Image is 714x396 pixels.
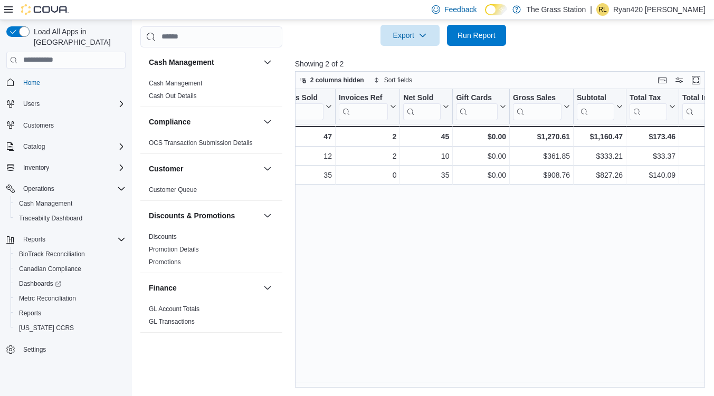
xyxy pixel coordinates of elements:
a: Dashboards [15,277,65,290]
button: Reports [11,306,130,321]
span: BioTrack Reconciliation [19,250,85,258]
h3: Compliance [149,117,191,127]
div: Customer [140,183,282,200]
p: | [590,3,592,16]
span: Load All Apps in [GEOGRAPHIC_DATA] [30,26,126,47]
span: Users [23,100,40,108]
button: Users [2,96,130,111]
span: Settings [23,345,46,354]
button: Inventory [2,160,130,175]
span: RL [598,3,606,16]
span: Feedback [444,4,477,15]
span: Customer Queue [149,186,197,194]
span: Inventory [23,163,49,172]
nav: Complex example [6,71,126,385]
button: Operations [2,181,130,196]
h3: Discounts & Promotions [149,210,235,221]
a: Cash Out Details [149,92,197,100]
button: 2 columns hidden [296,74,368,86]
div: Discounts & Promotions [140,230,282,273]
span: Export [387,25,433,46]
span: Canadian Compliance [19,265,81,273]
a: Home [19,76,44,89]
button: Sort fields [369,74,416,86]
button: Customer [261,162,274,175]
span: Settings [19,343,126,356]
div: Ryan420 LeFebre [596,3,609,16]
a: Cash Management [149,80,202,87]
span: Metrc Reconciliation [19,294,76,303]
span: [US_STATE] CCRS [19,324,74,332]
div: 2 [339,130,396,143]
button: Cash Management [261,56,274,69]
button: Customers [2,118,130,133]
p: The Grass Station [526,3,586,16]
a: Customers [19,119,58,132]
button: Finance [149,283,259,293]
span: Cash Management [149,79,202,88]
button: Inventory [261,341,274,354]
span: Reports [15,307,126,320]
span: OCS Transaction Submission Details [149,139,253,147]
a: Metrc Reconciliation [15,292,80,305]
span: Reports [23,235,45,244]
button: Metrc Reconciliation [11,291,130,306]
div: 45 [403,130,449,143]
span: Dashboards [19,279,61,288]
button: Discounts & Promotions [261,209,274,222]
span: Metrc Reconciliation [15,292,126,305]
button: Inventory [19,161,53,174]
a: Promotion Details [149,246,199,253]
span: Cash Management [19,199,72,208]
a: Canadian Compliance [15,263,85,275]
span: Home [23,79,40,87]
div: Cash Management [140,77,282,107]
button: Reports [2,232,130,247]
span: Dashboards [15,277,126,290]
a: Promotions [149,258,181,266]
span: Catalog [19,140,126,153]
a: GL Account Totals [149,305,199,313]
span: Promotion Details [149,245,199,254]
span: Customers [19,119,126,132]
span: Operations [23,185,54,193]
span: Washington CCRS [15,322,126,334]
button: Cash Management [11,196,130,211]
span: Traceabilty Dashboard [19,214,82,223]
a: Reports [15,307,45,320]
a: Traceabilty Dashboard [15,212,87,225]
button: Run Report [447,25,506,46]
div: $173.46 [630,130,675,143]
a: Cash Management [15,197,77,210]
input: Dark Mode [485,4,507,15]
span: BioTrack Reconciliation [15,248,126,260]
span: Users [19,98,126,110]
button: BioTrack Reconciliation [11,247,130,262]
a: Discounts [149,233,177,240]
button: [US_STATE] CCRS [11,321,130,335]
div: Compliance [140,137,282,153]
button: Canadian Compliance [11,262,130,276]
button: Discounts & Promotions [149,210,259,221]
span: Cash Management [15,197,126,210]
a: [US_STATE] CCRS [15,322,78,334]
span: Reports [19,309,41,317]
button: Enter fullscreen [690,74,702,86]
button: Inventory [149,342,259,353]
div: $1,270.61 [513,130,570,143]
span: GL Transactions [149,317,195,326]
button: Compliance [149,117,259,127]
button: Display options [673,74,686,86]
span: Inventory [19,161,126,174]
button: Customer [149,163,259,174]
button: Operations [19,182,59,195]
div: Finance [140,303,282,332]
button: Catalog [2,139,130,154]
button: Reports [19,233,50,246]
span: Traceabilty Dashboard [15,212,126,225]
button: Settings [2,342,130,357]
